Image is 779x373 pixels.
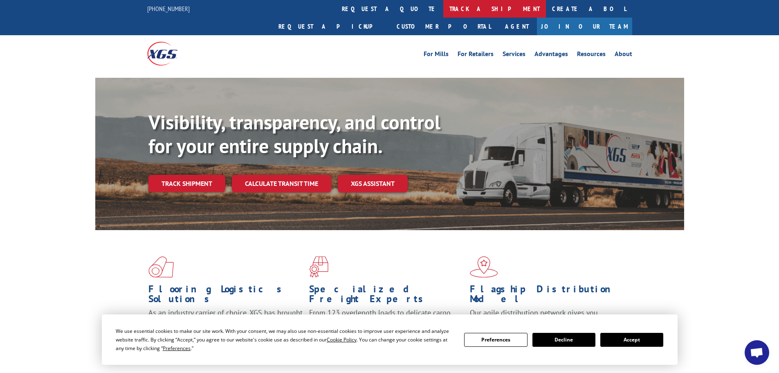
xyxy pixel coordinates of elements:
[148,109,440,158] b: Visibility, transparency, and control for your entire supply chain.
[147,5,190,13] a: [PHONE_NUMBER]
[458,51,494,60] a: For Retailers
[102,314,678,365] div: Cookie Consent Prompt
[148,284,303,308] h1: Flooring Logistics Solutions
[148,308,303,337] span: As an industry carrier of choice, XGS has brought innovation and dedication to flooring logistics...
[537,18,632,35] a: Join Our Team
[745,340,769,365] a: Open chat
[327,336,357,343] span: Cookie Policy
[470,256,498,278] img: xgs-icon-flagship-distribution-model-red
[532,333,595,347] button: Decline
[577,51,606,60] a: Resources
[424,51,449,60] a: For Mills
[272,18,391,35] a: Request a pickup
[116,327,454,353] div: We use essential cookies to make our site work. With your consent, we may also use non-essential ...
[470,284,624,308] h1: Flagship Distribution Model
[534,51,568,60] a: Advantages
[503,51,525,60] a: Services
[232,175,331,192] a: Calculate transit time
[391,18,497,35] a: Customer Portal
[148,256,174,278] img: xgs-icon-total-supply-chain-intelligence-red
[600,333,663,347] button: Accept
[148,175,225,192] a: Track shipment
[338,175,408,192] a: XGS ASSISTANT
[309,308,464,344] p: From 123 overlength loads to delicate cargo, our experienced staff knows the best way to move you...
[615,51,632,60] a: About
[497,18,537,35] a: Agent
[464,333,527,347] button: Preferences
[163,345,191,352] span: Preferences
[470,308,620,327] span: Our agile distribution network gives you nationwide inventory management on demand.
[309,284,464,308] h1: Specialized Freight Experts
[309,256,328,278] img: xgs-icon-focused-on-flooring-red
